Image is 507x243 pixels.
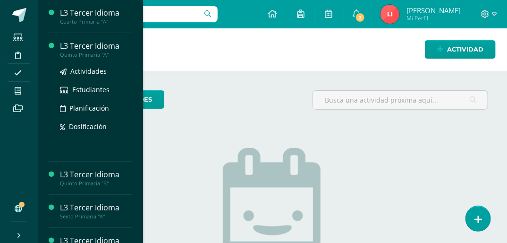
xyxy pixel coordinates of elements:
[447,41,483,58] span: Actividad
[70,67,107,76] span: Actividades
[60,84,132,95] a: Estudiantes
[60,41,132,58] a: L3 Tercer IdiomaQuinto Primaria "A"
[60,8,132,18] div: L3 Tercer Idioma
[69,122,107,131] span: Dosificación
[60,52,132,58] div: Quinto Primaria "A"
[60,103,132,113] a: Planificación
[60,121,132,132] a: Dosificación
[49,28,496,71] h1: Actividades
[380,5,399,24] img: 01dd2756ea9e2b981645035e79ba90e3.png
[60,169,132,180] div: L3 Tercer Idioma
[425,40,496,59] a: Actividad
[406,6,461,15] span: [PERSON_NAME]
[60,169,132,187] a: L3 Tercer IdiomaQuinto Primaria "B"
[60,41,132,52] div: L3 Tercer Idioma
[72,85,110,94] span: Estudiantes
[60,180,132,187] div: Quinto Primaria "B"
[313,91,488,109] input: Busca una actividad próxima aquí...
[69,104,109,113] span: Planificación
[60,66,132,77] a: Actividades
[60,213,132,220] div: Sexto Primaria "A"
[60,202,132,213] div: L3 Tercer Idioma
[355,12,365,23] span: 2
[60,8,132,25] a: L3 Tercer IdiomaCuarto Primaria "A"
[60,202,132,220] a: L3 Tercer IdiomaSexto Primaria "A"
[406,14,461,22] span: Mi Perfil
[60,18,132,25] div: Cuarto Primaria "A"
